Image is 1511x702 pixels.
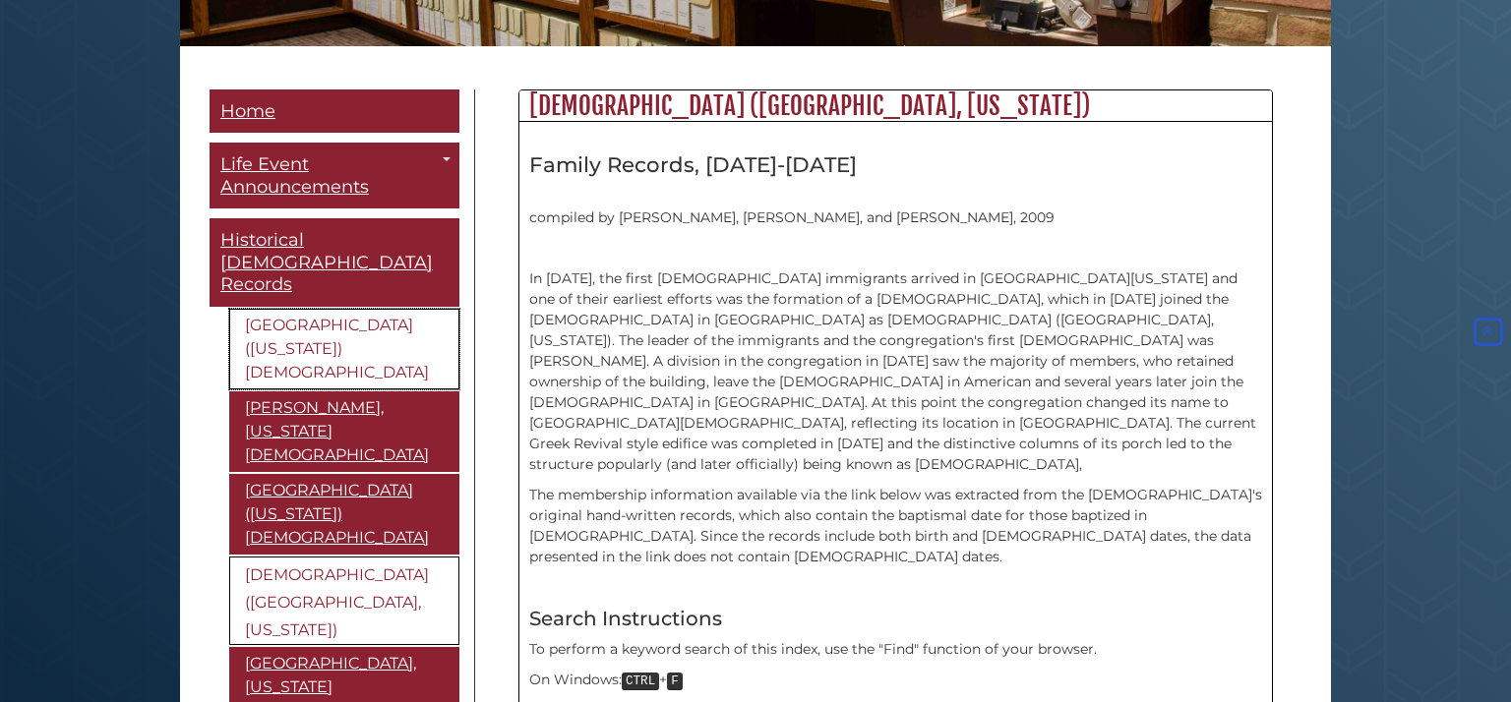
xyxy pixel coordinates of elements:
p: In [DATE], the first [DEMOGRAPHIC_DATA] immigrants arrived in [GEOGRAPHIC_DATA][US_STATE] and one... [529,268,1262,475]
kbd: CTRL [622,673,659,690]
a: Historical [DEMOGRAPHIC_DATA] Records [210,218,459,307]
p: To perform a keyword search of this index, use the "Find" function of your browser. [529,639,1262,660]
a: Home [210,89,459,134]
a: [PERSON_NAME], [US_STATE] [DEMOGRAPHIC_DATA] [229,391,459,472]
kbd: F [667,673,683,690]
a: Back to Top [1470,322,1506,340]
h2: [DEMOGRAPHIC_DATA] ([GEOGRAPHIC_DATA], [US_STATE]) [519,90,1272,122]
span: Life Event Announcements [220,153,369,198]
span: Home [220,100,275,122]
span: Historical [DEMOGRAPHIC_DATA] Records [220,229,433,295]
a: [GEOGRAPHIC_DATA] ([US_STATE]) [DEMOGRAPHIC_DATA] [229,309,459,389]
h4: Search Instructions [529,608,1262,629]
a: [DEMOGRAPHIC_DATA] ([GEOGRAPHIC_DATA], [US_STATE]) [229,556,459,645]
h3: Family Records, [DATE]-[DATE] [529,151,1262,177]
p: The membership information available via the link below was extracted from the [DEMOGRAPHIC_DATA]... [529,485,1262,567]
a: [GEOGRAPHIC_DATA] ([US_STATE]) [DEMOGRAPHIC_DATA] [229,474,459,555]
p: On Windows: + [529,670,1262,691]
p: compiled by [PERSON_NAME], [PERSON_NAME], and [PERSON_NAME], 2009 [529,187,1262,228]
a: Life Event Announcements [210,143,459,208]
